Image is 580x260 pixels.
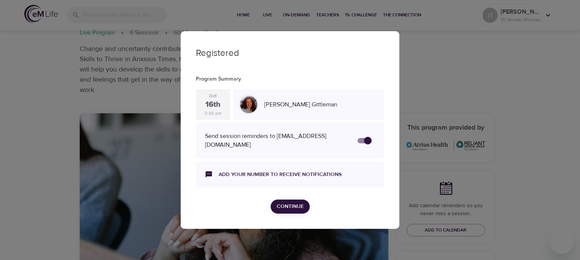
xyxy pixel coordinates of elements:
[205,132,350,149] div: Send session reminders to [EMAIL_ADDRESS][DOMAIN_NAME]
[196,75,384,83] p: Program Summary
[261,97,381,112] div: [PERSON_NAME] Gittleman
[196,46,384,60] p: Registered
[205,99,221,110] div: 16th
[277,202,304,211] span: Continue
[209,93,217,99] div: Oct
[205,110,222,117] div: 3:30 pm
[219,171,342,178] a: Add your number to receive notifications
[271,200,310,214] button: Continue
